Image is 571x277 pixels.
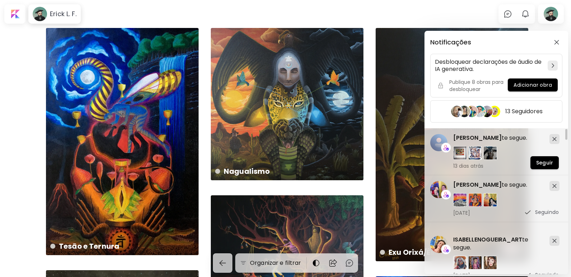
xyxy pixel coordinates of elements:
[508,78,558,91] button: Adicionar obra
[552,63,554,68] img: chevron
[453,134,544,142] h5: te segue.
[453,163,544,169] span: 13 dias atrás
[551,37,562,48] button: closeButton
[453,181,502,189] span: [PERSON_NAME]
[453,235,522,244] span: ISABELLENOGUEIRA_ART
[430,39,471,46] h5: Notificações
[535,209,559,216] p: Seguindo
[505,108,543,115] h5: 13 Seguidores
[435,58,545,73] h5: Desbloquear declarações de áudio de IA generativa.
[530,156,559,169] button: Seguir
[536,159,553,167] span: Seguir
[508,78,558,93] a: Adicionar obra
[453,236,544,252] h5: te segue.
[514,81,552,89] span: Adicionar obra
[449,78,508,93] h5: Publique 8 obras para desbloquear
[453,181,544,189] h5: te segue.
[453,134,502,142] span: [PERSON_NAME]
[554,40,559,45] img: closeButton
[453,210,544,216] span: [DATE]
